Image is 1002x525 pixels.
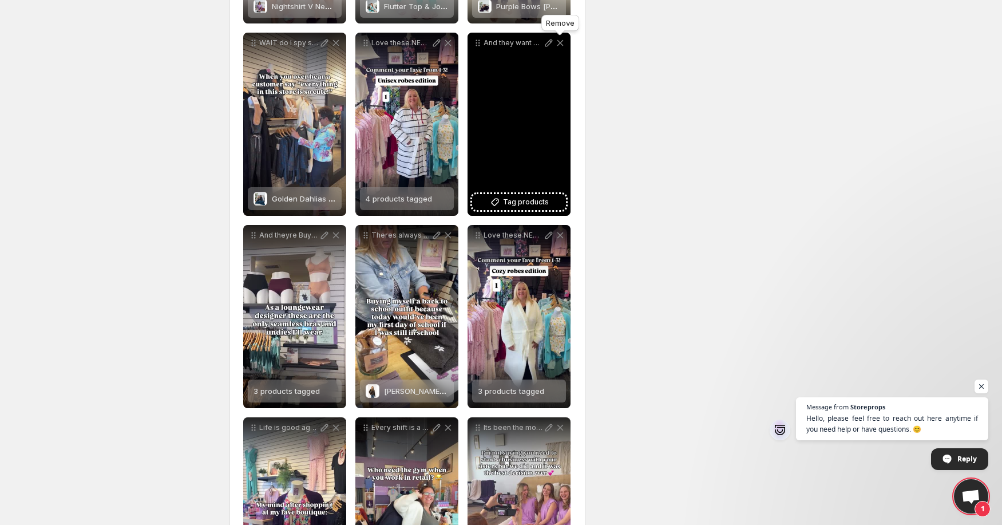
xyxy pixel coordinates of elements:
div: Love these NEW robes You have to feel the softness Comment your fave below from 1-3 cloudninepjs ... [468,225,571,408]
p: Theres always a reason to treat yourself And back to school outfits are for moms too haha cloudni... [371,231,431,240]
p: Love these NEW robes You have to feel the softness Comment your fave below from 1-3 cloudninepjs ... [371,38,431,48]
span: Purple Bows [PERSON_NAME] Sleeve Jogger Bamboo Set | [US_STATE][PERSON_NAME] [496,2,806,11]
span: 4 products tagged [366,194,432,203]
span: Flutter Top & Jogger PJ Set - Bamboo | Seafoam [384,2,558,11]
p: And they want you to grab tickets at the link in our bio Join us for a Morning at the Movies [DAT... [484,38,543,48]
span: Hello, please feel free to reach out here anytime if you need help or have questions. 😊 [806,413,978,435]
span: [PERSON_NAME] + Luxe AIDEN Daisy Sweater | Hand-Embroidered Pullover [384,386,652,396]
span: 3 products tagged [254,386,320,396]
span: Message from [806,404,849,410]
div: And they want you to grab tickets at the link in our bio Join us for a Morning at the Movies [DAT... [468,33,571,216]
p: WAIT do I spy some some brand NEW mirandaniclabel Hop online now because a ton of new fall pjs ju... [259,38,319,48]
span: Nightshirt V Neck With Pockets - Bamboo | Lilac [272,2,444,11]
span: Tag products [503,196,549,208]
span: Golden Dahlias Long Sleeve/Jogger Velour Lounge Set | [PERSON_NAME] [272,194,533,203]
p: Every shift is a workout I swear cloudninepjs shoplocalyeg yegboutique smallbusiness [371,423,431,432]
a: Open chat [954,479,988,514]
button: Tag products [472,194,566,210]
p: Love these NEW robes You have to feel the softness Comment your fave below from 1-3 cloudninepjs ... [484,231,543,240]
span: Storeprops [850,404,885,410]
span: Reply [957,449,977,469]
div: WAIT do I spy some some brand NEW mirandaniclabel Hop online now because a ton of new fall pjs ju... [243,33,346,216]
span: 1 [975,501,991,517]
span: 3 products tagged [478,386,544,396]
div: Love these NEW robes You have to feel the softness Comment your fave below from 1-3 cloudninepjs ... [355,33,458,216]
div: Theres always a reason to treat yourself And back to school outfits are for moms too haha cloudni... [355,225,458,408]
div: And theyre Buy One Get One FREE this long weekend Stock up on our bestselling seamless bras undie... [243,225,346,408]
p: Its been the most incredible journey together So much more to come for us sisters and for Cloud N... [484,423,543,432]
p: And theyre Buy One Get One FREE this long weekend Stock up on our bestselling seamless bras undie... [259,231,319,240]
p: Life is good again cloudninepjs yegboutique retailtherapy [259,423,319,432]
